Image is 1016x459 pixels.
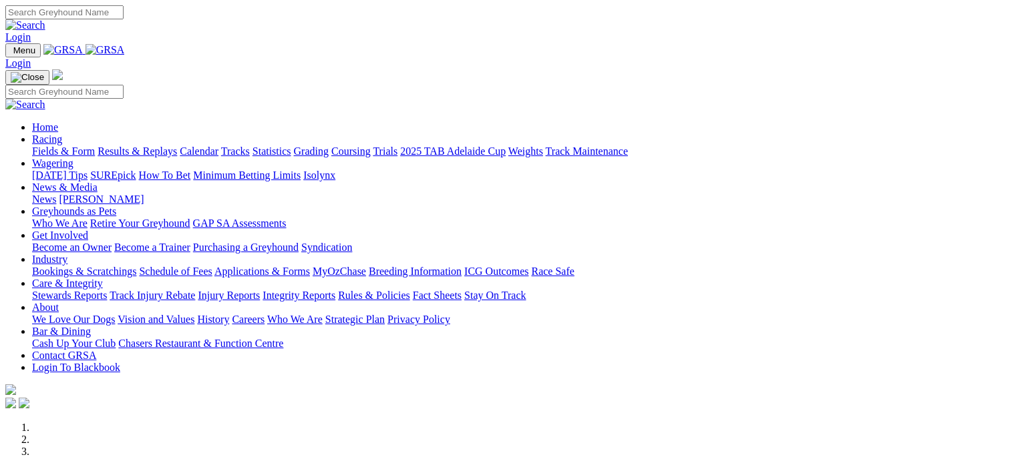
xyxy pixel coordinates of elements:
[32,362,120,373] a: Login To Blackbook
[198,290,260,301] a: Injury Reports
[32,290,107,301] a: Stewards Reports
[32,133,62,145] a: Racing
[546,145,628,157] a: Track Maintenance
[232,314,265,325] a: Careers
[5,99,45,111] img: Search
[180,145,218,157] a: Calendar
[110,290,195,301] a: Track Injury Rebate
[19,398,29,408] img: twitter.svg
[400,145,506,157] a: 2025 TAB Adelaide Cup
[43,44,83,56] img: GRSA
[32,254,67,265] a: Industry
[90,217,190,229] a: Retire Your Greyhound
[32,193,1011,205] div: News & Media
[325,314,385,325] a: Strategic Plan
[294,145,329,157] a: Grading
[5,398,16,408] img: facebook.svg
[32,217,88,229] a: Who We Are
[338,290,410,301] a: Rules & Policies
[373,145,397,157] a: Trials
[5,19,45,31] img: Search
[118,338,283,349] a: Chasers Restaurant & Function Centre
[32,350,96,361] a: Contact GRSA
[263,290,335,301] a: Integrity Reports
[32,145,1011,157] div: Racing
[331,145,371,157] a: Coursing
[32,338,116,349] a: Cash Up Your Club
[32,278,103,289] a: Care & Integrity
[32,121,58,133] a: Home
[32,157,73,169] a: Wagering
[252,145,291,157] a: Statistics
[11,72,44,83] img: Close
[32,290,1011,302] div: Care & Integrity
[508,145,543,157] a: Weights
[5,5,124,19] input: Search
[32,145,95,157] a: Fields & Form
[221,145,250,157] a: Tracks
[98,145,177,157] a: Results & Replays
[32,326,91,337] a: Bar & Dining
[86,44,125,56] img: GRSA
[531,266,574,277] a: Race Safe
[5,43,41,57] button: Toggle navigation
[32,193,56,205] a: News
[114,242,190,253] a: Become a Trainer
[32,266,1011,278] div: Industry
[214,266,310,277] a: Applications & Forms
[32,169,88,181] a: [DATE] Tips
[139,169,191,181] a: How To Bet
[32,229,88,241] a: Get Involved
[32,338,1011,350] div: Bar & Dining
[118,314,194,325] a: Vision and Values
[32,314,1011,326] div: About
[369,266,462,277] a: Breeding Information
[32,242,1011,254] div: Get Involved
[5,57,31,69] a: Login
[303,169,335,181] a: Isolynx
[13,45,35,55] span: Menu
[193,217,287,229] a: GAP SA Assessments
[267,314,323,325] a: Who We Are
[32,242,112,253] a: Become an Owner
[32,302,59,313] a: About
[90,169,136,181] a: SUREpick
[139,266,212,277] a: Schedule of Fees
[32,217,1011,229] div: Greyhounds as Pets
[32,266,136,277] a: Bookings & Scratchings
[59,193,144,205] a: [PERSON_NAME]
[32,314,115,325] a: We Love Our Dogs
[32,205,116,217] a: Greyhounds as Pets
[413,290,462,301] a: Fact Sheets
[464,290,526,301] a: Stay On Track
[5,384,16,395] img: logo-grsa-white.png
[313,266,366,277] a: MyOzChase
[197,314,229,325] a: History
[387,314,450,325] a: Privacy Policy
[5,70,49,85] button: Toggle navigation
[32,169,1011,181] div: Wagering
[301,242,352,253] a: Syndication
[32,181,98,193] a: News & Media
[5,31,31,43] a: Login
[52,69,63,80] img: logo-grsa-white.png
[464,266,528,277] a: ICG Outcomes
[5,85,124,99] input: Search
[193,242,299,253] a: Purchasing a Greyhound
[193,169,301,181] a: Minimum Betting Limits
